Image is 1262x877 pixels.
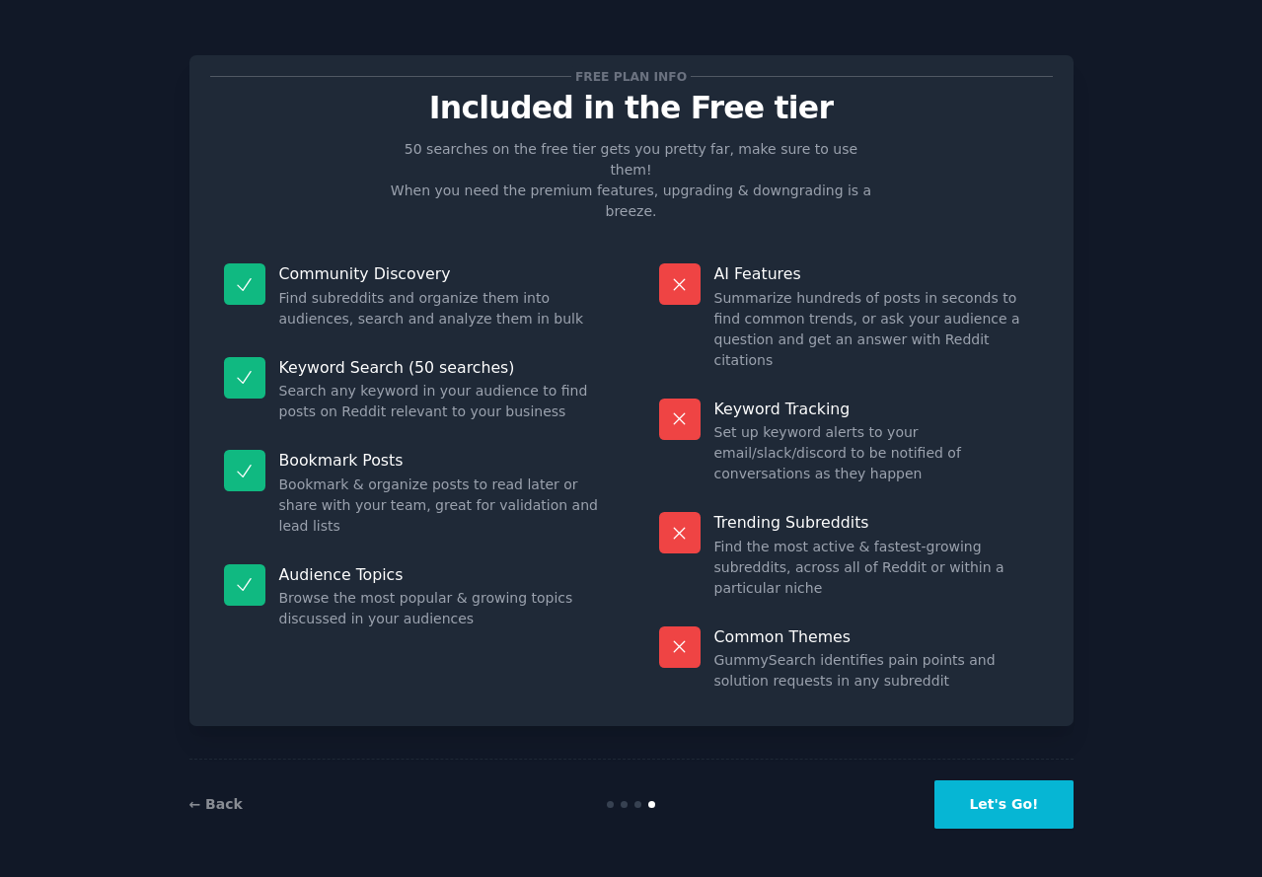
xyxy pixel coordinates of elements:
a: ← Back [189,796,243,812]
p: Included in the Free tier [210,91,1053,125]
p: Bookmark Posts [279,450,604,471]
p: Keyword Search (50 searches) [279,357,604,378]
span: Free plan info [571,66,690,87]
dd: Find subreddits and organize them into audiences, search and analyze them in bulk [279,288,604,329]
dd: GummySearch identifies pain points and solution requests in any subreddit [714,650,1039,692]
p: Common Themes [714,626,1039,647]
p: Keyword Tracking [714,399,1039,419]
p: AI Features [714,263,1039,284]
dd: Browse the most popular & growing topics discussed in your audiences [279,588,604,629]
p: Audience Topics [279,564,604,585]
p: Community Discovery [279,263,604,284]
dd: Search any keyword in your audience to find posts on Reddit relevant to your business [279,381,604,422]
p: 50 searches on the free tier gets you pretty far, make sure to use them! When you need the premiu... [383,139,880,222]
dd: Bookmark & organize posts to read later or share with your team, great for validation and lead lists [279,475,604,537]
button: Let's Go! [934,780,1073,829]
dd: Find the most active & fastest-growing subreddits, across all of Reddit or within a particular niche [714,537,1039,599]
p: Trending Subreddits [714,512,1039,533]
dd: Summarize hundreds of posts in seconds to find common trends, or ask your audience a question and... [714,288,1039,371]
dd: Set up keyword alerts to your email/slack/discord to be notified of conversations as they happen [714,422,1039,484]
